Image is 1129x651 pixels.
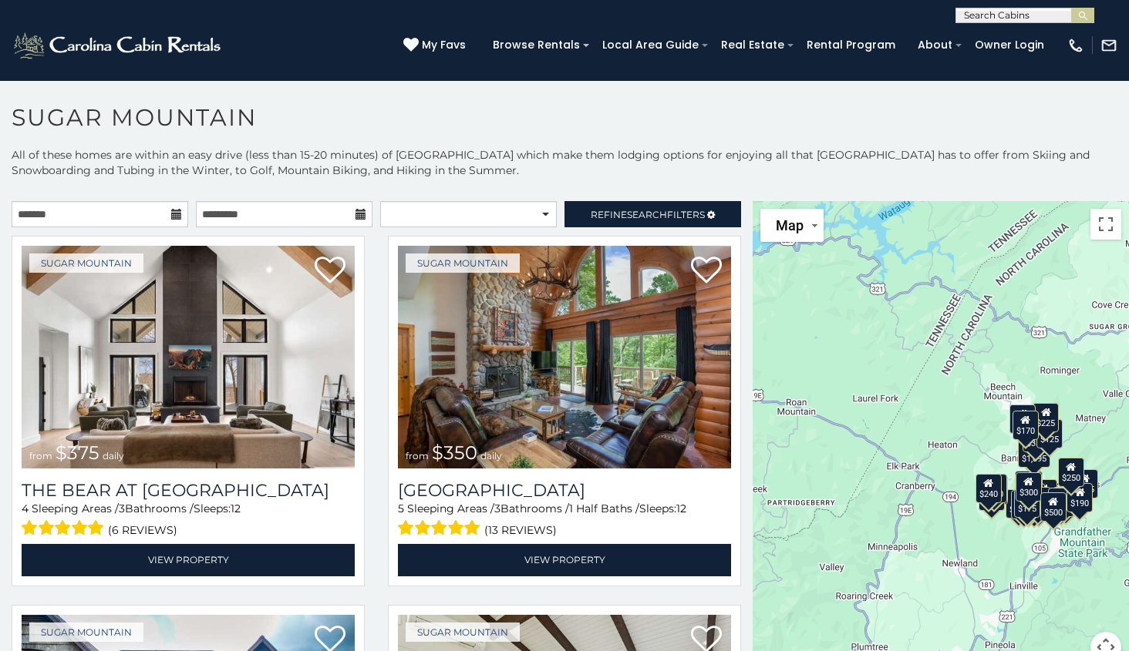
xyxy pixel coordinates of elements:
a: Rental Program [799,33,903,57]
span: My Favs [422,37,466,53]
div: Sleeping Areas / Bathrooms / Sleeps: [22,501,355,540]
div: $225 [1033,403,1059,432]
img: 1714398141_thumbnail.jpeg [398,246,731,468]
div: $240 [1009,404,1036,434]
a: Sugar Mountain [29,622,143,642]
span: 3 [119,502,125,515]
div: $240 [976,473,1002,502]
a: Add to favorites [315,255,345,287]
div: $125 [1036,419,1063,448]
a: Add to favorites [691,255,722,287]
a: Owner Login [967,33,1052,57]
span: 12 [231,502,241,515]
span: $350 [432,441,477,464]
div: $195 [1048,488,1074,517]
a: from $375 daily [22,246,355,468]
div: $155 [1072,469,1098,498]
div: $1,095 [1018,438,1050,468]
a: RefineSearchFilters [564,201,741,227]
span: 5 [398,502,404,515]
span: Search [627,209,667,220]
a: Sugar Mountain [29,253,143,273]
button: Change map style [760,209,824,242]
span: 12 [676,502,686,515]
span: from [29,450,52,461]
a: Real Estate [713,33,792,57]
span: $375 [56,441,99,464]
div: $250 [1058,457,1084,486]
img: White-1-2.png [12,30,225,61]
div: $200 [1031,479,1057,508]
span: daily [103,450,124,461]
span: 4 [22,502,29,515]
span: Refine Filters [591,209,705,220]
span: Map [776,217,804,233]
div: $355 [979,481,1005,510]
span: (6 reviews) [108,520,177,540]
a: View Property [398,544,731,575]
div: $350 [1023,422,1049,451]
a: Sugar Mountain [406,253,520,273]
a: from $350 daily [398,246,731,468]
div: $175 [1014,488,1040,518]
a: View Property [22,544,355,575]
img: phone-regular-white.png [1067,37,1084,54]
a: Browse Rentals [485,33,588,57]
div: $170 [1013,410,1039,439]
a: Sugar Mountain [406,622,520,642]
img: 1714387646_thumbnail.jpeg [22,246,355,468]
span: daily [480,450,502,461]
button: Toggle fullscreen view [1090,209,1121,240]
div: $155 [1011,489,1037,518]
div: $190 [1067,482,1093,512]
span: from [406,450,429,461]
img: mail-regular-white.png [1100,37,1117,54]
a: Local Area Guide [595,33,706,57]
div: $300 [1016,471,1042,501]
span: 3 [494,502,500,515]
span: (13 reviews) [484,520,557,540]
a: The Bear At [GEOGRAPHIC_DATA] [22,480,355,501]
div: $190 [1015,471,1041,500]
div: Sleeping Areas / Bathrooms / Sleeps: [398,501,731,540]
span: 1 Half Baths / [569,502,639,515]
h3: Grouse Moor Lodge [398,480,731,501]
div: $350 [1021,490,1047,519]
a: [GEOGRAPHIC_DATA] [398,480,731,501]
a: About [910,33,960,57]
a: My Favs [403,37,470,54]
h3: The Bear At Sugar Mountain [22,480,355,501]
div: $500 [1040,492,1067,522]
